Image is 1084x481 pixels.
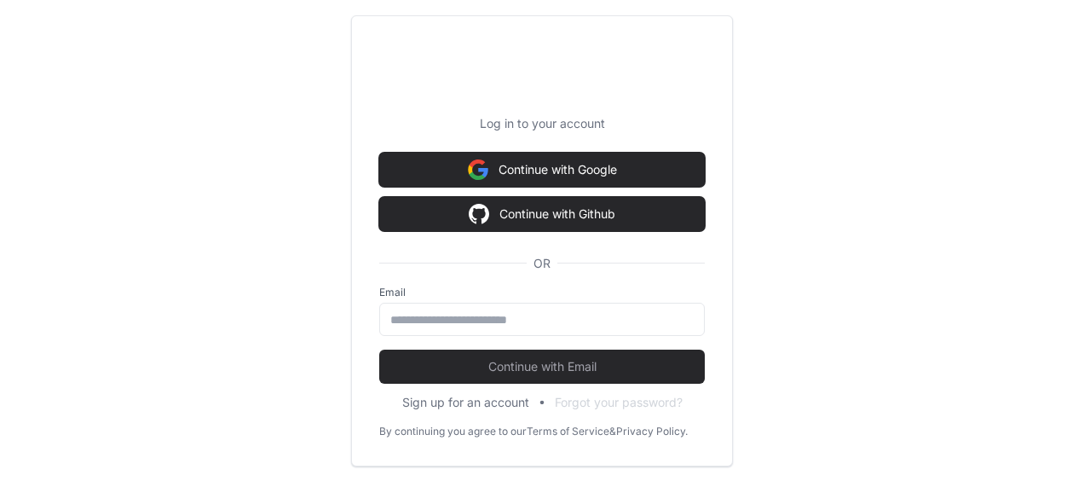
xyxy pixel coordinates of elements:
div: & [609,425,616,438]
label: Email [379,286,705,299]
button: Forgot your password? [555,394,683,411]
a: Privacy Policy. [616,425,688,438]
div: By continuing you agree to our [379,425,527,438]
button: Sign up for an account [402,394,529,411]
a: Terms of Service [527,425,609,438]
button: Continue with Github [379,197,705,231]
span: Continue with Email [379,358,705,375]
p: Log in to your account [379,115,705,132]
button: Continue with Email [379,350,705,384]
span: OR [527,255,557,272]
img: Sign in with google [468,153,488,187]
button: Continue with Google [379,153,705,187]
img: Sign in with google [469,197,489,231]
